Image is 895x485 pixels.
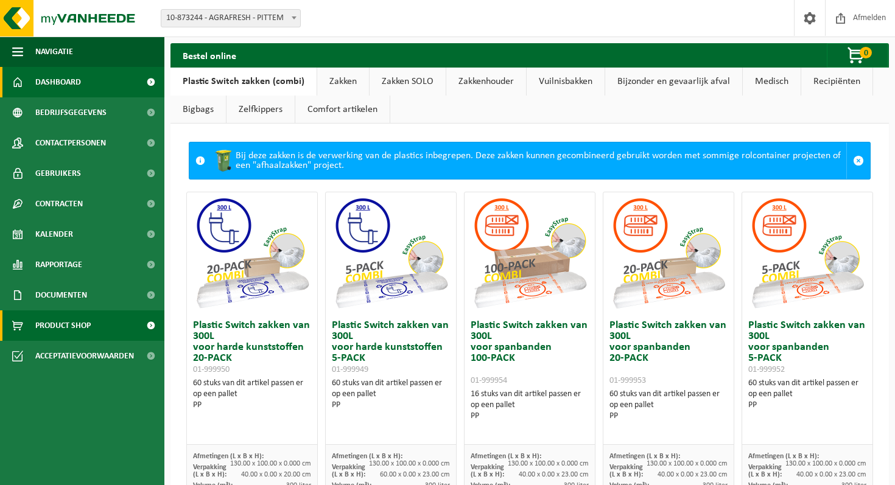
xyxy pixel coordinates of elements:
[193,453,264,460] span: Afmetingen (L x B x H):
[748,464,782,478] span: Verpakking (L x B x H):
[35,219,73,249] span: Kalender
[369,460,450,467] span: 130.00 x 100.00 x 0.000 cm
[332,464,365,478] span: Verpakking (L x B x H):
[508,460,589,467] span: 130.00 x 100.00 x 0.000 cm
[317,68,369,96] a: Zakken
[608,192,729,314] img: 01-999953
[519,471,589,478] span: 40.00 x 0.00 x 23.00 cm
[860,47,872,58] span: 0
[330,192,452,314] img: 01-999949
[170,68,317,96] a: Plastic Switch zakken (combi)
[471,464,504,478] span: Verpakking (L x B x H):
[332,453,402,460] span: Afmetingen (L x B x H):
[796,471,866,478] span: 40.00 x 0.00 x 23.00 cm
[527,68,605,96] a: Vuilnisbakken
[170,43,248,67] h2: Bestel online
[161,10,300,27] span: 10-873244 - AGRAFRESH - PITTEM
[161,9,301,27] span: 10-873244 - AGRAFRESH - PITTEM
[471,453,541,460] span: Afmetingen (L x B x H):
[332,320,451,375] h3: Plastic Switch zakken van 300L voor harde kunststoffen 5-PACK
[193,378,312,411] div: 60 stuks van dit artikel passen er op een pallet
[193,464,226,478] span: Verpakking (L x B x H):
[846,142,870,179] a: Sluit melding
[35,67,81,97] span: Dashboard
[471,320,589,386] h3: Plastic Switch zakken van 300L voor spanbanden 100-PACK
[609,376,646,385] span: 01-999953
[609,320,728,386] h3: Plastic Switch zakken van 300L voor spanbanden 20-PACK
[748,320,867,375] h3: Plastic Switch zakken van 300L voor spanbanden 5-PACK
[35,249,82,280] span: Rapportage
[469,192,591,314] img: 01-999954
[748,365,785,374] span: 01-999952
[609,389,728,422] div: 60 stuks van dit artikel passen er op een pallet
[746,192,868,314] img: 01-999952
[241,471,311,478] span: 40.00 x 0.00 x 20.00 cm
[370,68,446,96] a: Zakken SOLO
[609,464,643,478] span: Verpakking (L x B x H):
[35,341,134,371] span: Acceptatievoorwaarden
[785,460,866,467] span: 130.00 x 100.00 x 0.000 cm
[748,378,867,411] div: 60 stuks van dit artikel passen er op een pallet
[471,411,589,422] div: PP
[211,148,236,173] img: WB-0240-HPE-GN-50.png
[332,378,451,411] div: 60 stuks van dit artikel passen er op een pallet
[471,389,589,422] div: 16 stuks van dit artikel passen er op een pallet
[658,471,728,478] span: 40.00 x 0.00 x 23.00 cm
[211,142,846,179] div: Bij deze zakken is de verwerking van de plastics inbegrepen. Deze zakken kunnen gecombineerd gebr...
[35,280,87,310] span: Documenten
[743,68,801,96] a: Medisch
[332,365,368,374] span: 01-999949
[35,189,83,219] span: Contracten
[193,365,230,374] span: 01-999950
[471,376,507,385] span: 01-999954
[748,400,867,411] div: PP
[230,460,311,467] span: 130.00 x 100.00 x 0.000 cm
[647,460,728,467] span: 130.00 x 100.00 x 0.000 cm
[191,192,313,314] img: 01-999950
[35,97,107,128] span: Bedrijfsgegevens
[827,43,888,68] button: 0
[609,411,728,422] div: PP
[380,471,450,478] span: 60.00 x 0.00 x 23.00 cm
[295,96,390,124] a: Comfort artikelen
[193,320,312,375] h3: Plastic Switch zakken van 300L voor harde kunststoffen 20-PACK
[605,68,742,96] a: Bijzonder en gevaarlijk afval
[226,96,295,124] a: Zelfkippers
[748,453,819,460] span: Afmetingen (L x B x H):
[332,400,451,411] div: PP
[801,68,872,96] a: Recipiënten
[609,453,680,460] span: Afmetingen (L x B x H):
[193,400,312,411] div: PP
[35,128,106,158] span: Contactpersonen
[35,37,73,67] span: Navigatie
[35,310,91,341] span: Product Shop
[35,158,81,189] span: Gebruikers
[170,96,226,124] a: Bigbags
[446,68,526,96] a: Zakkenhouder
